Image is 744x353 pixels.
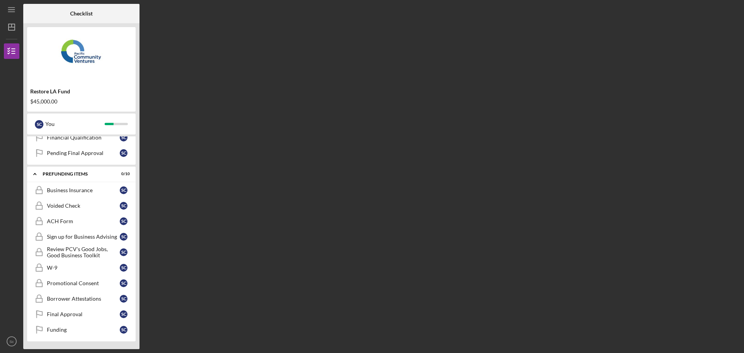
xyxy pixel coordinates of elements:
[120,310,127,318] div: S c
[31,145,132,161] a: Pending Final ApprovalSc
[31,183,132,198] a: Business InsuranceSc
[4,334,19,349] button: Sc
[120,134,127,141] div: S c
[31,260,132,276] a: W-9Sc
[27,31,136,77] img: Product logo
[120,264,127,272] div: S c
[31,276,132,291] a: Promotional ConsentSc
[31,229,132,245] a: Sign up for Business AdvisingSc
[47,134,120,141] div: Financial Qualification
[120,279,127,287] div: S c
[45,117,105,131] div: You
[47,246,120,258] div: Review PCV's Good Jobs, Good Business Toolkit
[31,307,132,322] a: Final ApprovalSc
[120,186,127,194] div: S c
[116,172,130,176] div: 0 / 10
[47,280,120,286] div: Promotional Consent
[47,203,120,209] div: Voided Check
[47,150,120,156] div: Pending Final Approval
[30,88,133,95] div: Restore LA Fund
[31,214,132,229] a: ACH FormSc
[47,265,120,271] div: W-9
[47,311,120,317] div: Final Approval
[30,98,133,105] div: $45,000.00
[70,10,93,17] b: Checklist
[47,218,120,224] div: ACH Form
[47,187,120,193] div: Business Insurance
[31,291,132,307] a: Borrower AttestationsSc
[35,120,43,129] div: S c
[31,198,132,214] a: Voided CheckSc
[43,172,110,176] div: Prefunding Items
[47,327,120,333] div: Funding
[9,339,14,344] text: Sc
[31,130,132,145] a: Financial QualificationSc
[47,296,120,302] div: Borrower Attestations
[31,245,132,260] a: Review PCV's Good Jobs, Good Business ToolkitSc
[120,326,127,334] div: S c
[120,202,127,210] div: S c
[120,248,127,256] div: S c
[120,233,127,241] div: S c
[120,149,127,157] div: S c
[31,322,132,338] a: FundingSc
[120,295,127,303] div: S c
[120,217,127,225] div: S c
[47,234,120,240] div: Sign up for Business Advising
